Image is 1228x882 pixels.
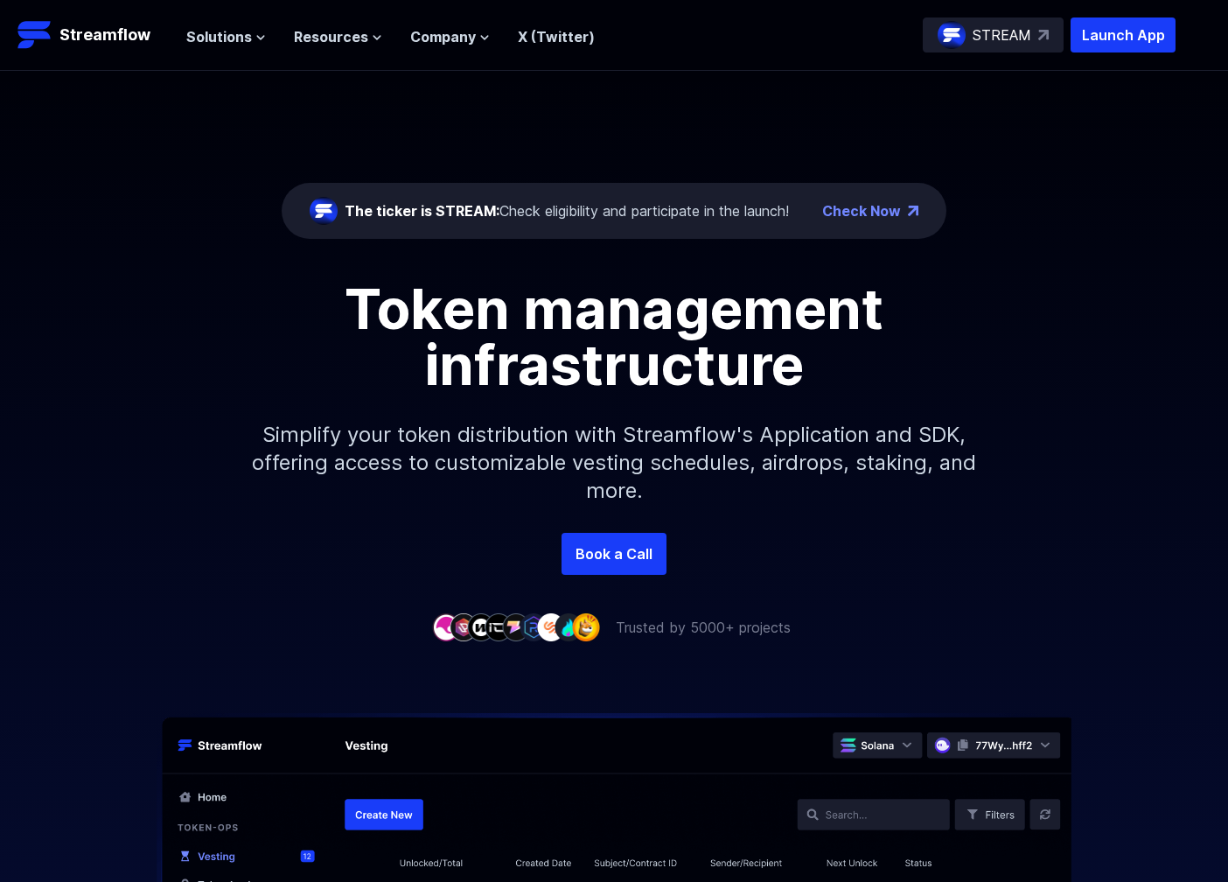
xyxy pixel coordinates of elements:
[572,613,600,640] img: company-9
[908,206,918,216] img: top-right-arrow.png
[450,613,478,640] img: company-2
[59,23,150,47] p: Streamflow
[220,281,1008,393] h1: Token management infrastructure
[520,613,548,640] img: company-6
[518,28,595,45] a: X (Twitter)
[537,613,565,640] img: company-7
[616,617,791,638] p: Trusted by 5000+ projects
[294,26,382,47] button: Resources
[410,26,476,47] span: Company
[345,202,499,220] span: The ticker is STREAM:
[1071,17,1176,52] button: Launch App
[186,26,252,47] span: Solutions
[938,21,966,49] img: streamflow-logo-circle.png
[562,533,666,575] a: Book a Call
[822,200,901,221] a: Check Now
[345,200,789,221] div: Check eligibility and participate in the launch!
[485,613,513,640] img: company-4
[467,613,495,640] img: company-3
[17,17,52,52] img: Streamflow Logo
[973,24,1031,45] p: STREAM
[432,613,460,640] img: company-1
[410,26,490,47] button: Company
[186,26,266,47] button: Solutions
[1038,30,1049,40] img: top-right-arrow.svg
[555,613,583,640] img: company-8
[923,17,1064,52] a: STREAM
[502,613,530,640] img: company-5
[294,26,368,47] span: Resources
[310,197,338,225] img: streamflow-logo-circle.png
[238,393,990,533] p: Simplify your token distribution with Streamflow's Application and SDK, offering access to custom...
[17,17,169,52] a: Streamflow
